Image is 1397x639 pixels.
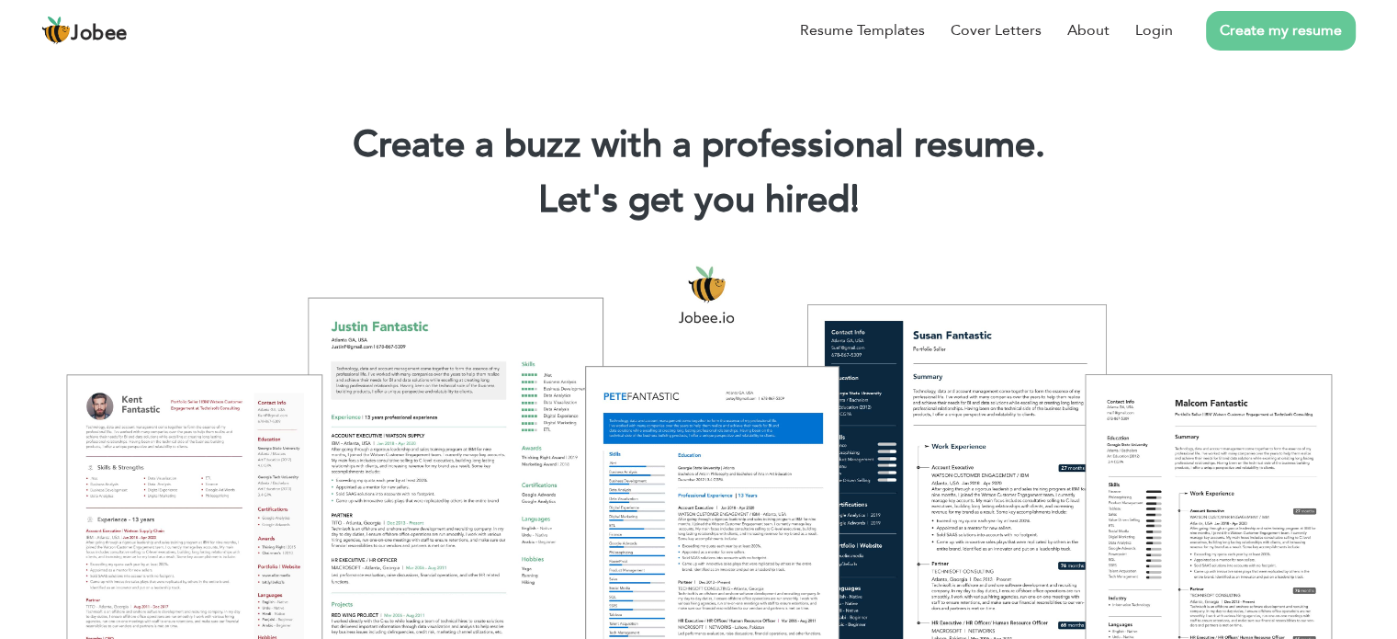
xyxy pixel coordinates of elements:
[28,177,1369,224] h2: Let's
[628,175,860,225] span: get you hired!
[1135,19,1173,41] a: Login
[41,16,128,45] a: Jobee
[41,16,71,45] img: jobee.io
[28,121,1369,169] h1: Create a buzz with a professional resume.
[800,19,925,41] a: Resume Templates
[1067,19,1110,41] a: About
[851,175,859,225] span: |
[1206,11,1356,51] a: Create my resume
[951,19,1042,41] a: Cover Letters
[71,24,128,44] span: Jobee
